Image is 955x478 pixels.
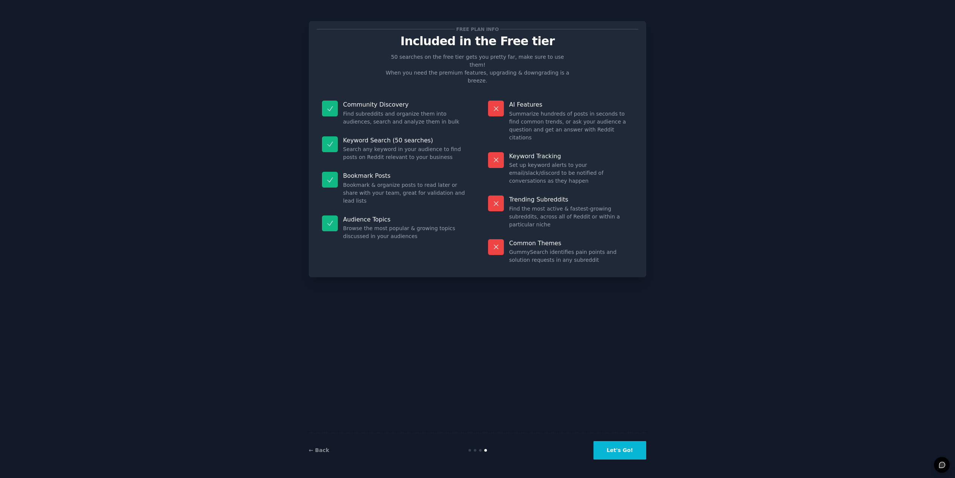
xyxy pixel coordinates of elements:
p: AI Features [509,101,633,108]
p: Keyword Search (50 searches) [343,136,467,144]
dd: Search any keyword in your audience to find posts on Reddit relevant to your business [343,145,467,161]
p: Community Discovery [343,101,467,108]
dd: Summarize hundreds of posts in seconds to find common trends, or ask your audience a question and... [509,110,633,142]
p: Trending Subreddits [509,195,633,203]
button: Let's Go! [593,441,646,460]
p: Bookmark Posts [343,172,467,180]
dd: GummySearch identifies pain points and solution requests in any subreddit [509,248,633,264]
dd: Bookmark & organize posts to read later or share with your team, great for validation and lead lists [343,181,467,205]
p: Common Themes [509,239,633,247]
p: Included in the Free tier [317,35,638,48]
dd: Find subreddits and organize them into audiences, search and analyze them in bulk [343,110,467,126]
a: ← Back [309,447,329,453]
p: Audience Topics [343,215,467,223]
p: 50 searches on the free tier gets you pretty far, make sure to use them! When you need the premiu... [383,53,572,85]
span: Free plan info [455,25,500,33]
dd: Find the most active & fastest-growing subreddits, across all of Reddit or within a particular niche [509,205,633,229]
p: Keyword Tracking [509,152,633,160]
dd: Set up keyword alerts to your email/slack/discord to be notified of conversations as they happen [509,161,633,185]
dd: Browse the most popular & growing topics discussed in your audiences [343,224,467,240]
